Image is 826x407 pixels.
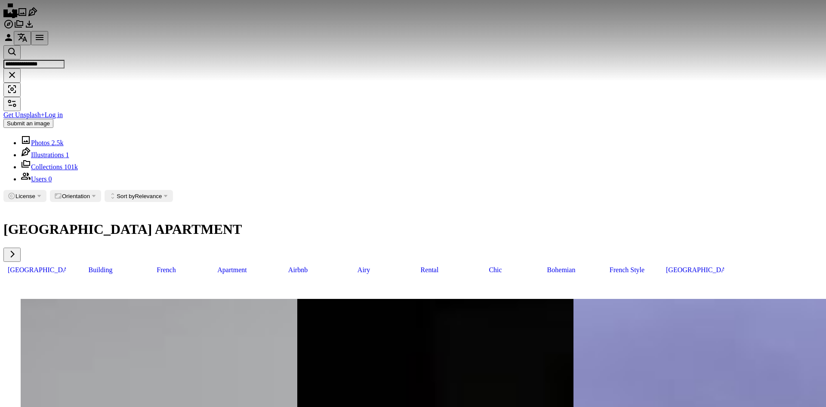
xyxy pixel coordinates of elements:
span: 2.5k [52,139,64,146]
a: Photos 2.5k [21,139,64,146]
button: Menu [31,31,48,45]
form: Find visuals sitewide [3,45,823,97]
a: building [69,262,132,278]
button: Sort byRelevance [105,190,173,202]
span: 1 [65,151,69,158]
button: scroll list to the right [3,248,21,262]
a: Users 0 [21,175,52,183]
h1: [GEOGRAPHIC_DATA] APARTMENT [3,221,823,237]
a: rental [398,262,461,278]
span: Sort by [117,193,135,199]
a: Collections 101k [21,163,78,171]
a: [GEOGRAPHIC_DATA] [3,262,66,278]
a: Photos [17,11,28,19]
span: 101k [64,163,78,171]
span: 0 [48,175,52,183]
a: Log in / Sign up [3,37,14,44]
span: Relevance [117,193,162,199]
a: Collections [14,23,24,31]
span: License [15,193,35,199]
button: Submit an image [3,119,53,128]
button: Filters [3,97,21,111]
a: Explore [3,23,14,31]
a: [GEOGRAPHIC_DATA] [662,262,724,278]
a: Illustrations [28,11,38,19]
button: License [3,190,46,202]
button: Visual search [3,83,21,97]
a: Download History [24,23,34,31]
a: apartment [201,262,263,278]
a: french style [596,262,658,278]
a: french [135,262,197,278]
a: Get Unsplash+ [3,111,45,118]
a: airy [333,262,395,278]
a: Log in [45,111,63,118]
a: Illustrations 1 [21,151,69,158]
button: Orientation [50,190,101,202]
button: Clear [3,68,21,83]
a: bohemian [530,262,592,278]
a: chic [464,262,527,278]
span: Orientation [62,193,90,199]
button: Search Unsplash [3,45,21,59]
a: airbnb [267,262,329,278]
button: Language [14,31,31,45]
a: Home — Unsplash [3,11,17,19]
